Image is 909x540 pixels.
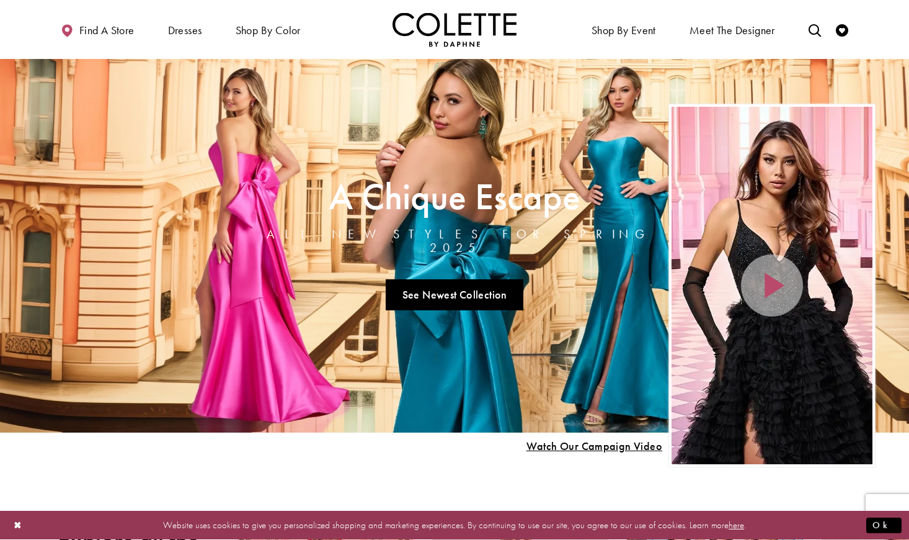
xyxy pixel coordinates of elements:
a: Meet the designer [686,12,778,47]
button: Submit Dialog [866,518,902,533]
span: Play Slide #15 Video [526,440,662,452]
a: Visit Home Page [392,12,517,47]
span: Shop by color [236,24,301,37]
span: Shop by color [233,12,304,47]
img: Colette by Daphne [392,12,517,47]
a: See Newest Collection A Chique Escape All New Styles For Spring 2025 [386,279,523,310]
span: Shop By Event [588,12,659,47]
a: here [729,519,744,531]
ul: Slider Links [240,274,669,315]
a: Toggle search [805,12,824,47]
p: Website uses cookies to give you personalized shopping and marketing experiences. By continuing t... [89,517,820,534]
a: Find a store [58,12,137,47]
span: Shop By Event [592,24,656,37]
span: Find a store [79,24,135,37]
button: Close Dialog [7,515,29,536]
span: Dresses [168,24,202,37]
span: Meet the designer [690,24,775,37]
span: Dresses [165,12,205,47]
a: Check Wishlist [833,12,851,47]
